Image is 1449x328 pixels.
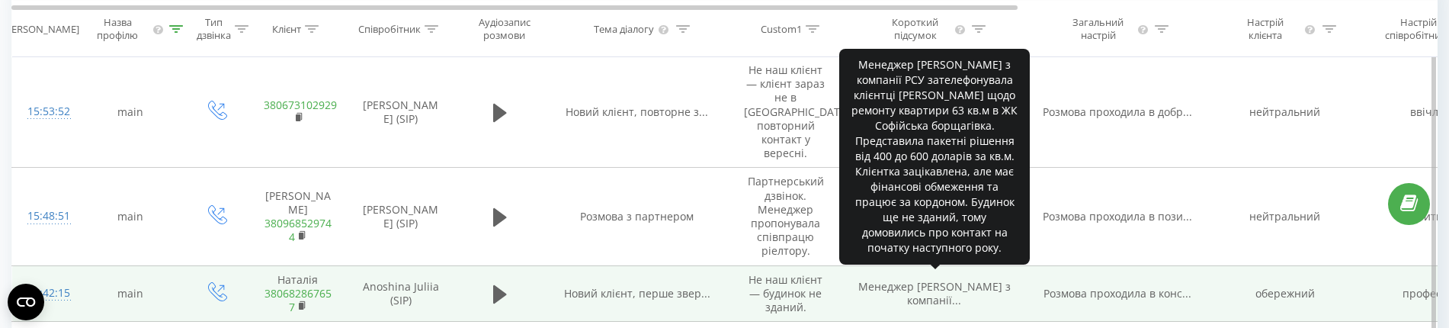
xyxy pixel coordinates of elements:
td: [PERSON_NAME] (SIP) [348,168,454,265]
div: Короткий підсумок [879,16,952,42]
button: Open CMP widget [8,284,44,320]
a: 380968529744 [264,216,332,244]
span: Новий клієнт, перше звер... [564,286,710,301]
td: main [73,265,188,322]
div: Аудіозапис розмови [467,16,541,42]
div: Клієнт [272,22,301,35]
div: Тип дзвінка [197,16,231,42]
td: Не наш клієнт — будинок не зданий. [729,265,843,322]
td: main [73,168,188,265]
td: [PERSON_NAME] [248,168,348,265]
div: 15:48:51 [27,201,58,231]
td: [PERSON_NAME] (SIP) [348,56,454,168]
span: Розмова проходила в пози... [1043,209,1192,223]
td: main [73,56,188,168]
div: Співробітник [358,22,421,35]
td: Anoshina Juliia (SIP) [348,265,454,322]
div: 15:53:52 [27,97,58,127]
span: Розмова проходила в конс... [1043,286,1191,301]
td: нейтральний [1209,168,1361,265]
div: Настрій клієнта [1229,16,1300,42]
div: [PERSON_NAME] [2,22,79,35]
span: Новий клієнт, повторне з... [566,105,708,119]
div: Загальний настрій [1062,16,1135,42]
a: 380682867657 [264,286,332,314]
td: Партнерський дзвінок. Менеджер пропонувала співпрацю ріелтору. [729,168,843,265]
div: Custom1 [761,22,802,35]
span: Розмова проходила в добр... [1043,105,1192,119]
td: нейтральний [1209,56,1361,168]
span: Менеджер [PERSON_NAME] з компанії... [858,279,1011,307]
div: 15:42:15 [27,278,58,308]
td: обережний [1209,265,1361,322]
div: Менеджер [PERSON_NAME] з компанії РСУ зателефонувала клієнтці [PERSON_NAME] щодо ремонту квартири... [850,57,1019,256]
td: Не наш клієнт — клієнт зараз не в [GEOGRAPHIC_DATA], повторний контакт у вересні. [729,56,843,168]
td: Розмова з партнером [546,168,729,265]
div: Назва профілю [86,16,149,42]
div: Тема діалогу [594,22,654,35]
td: Наталія [248,265,348,322]
a: 380673102929 [264,98,337,112]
